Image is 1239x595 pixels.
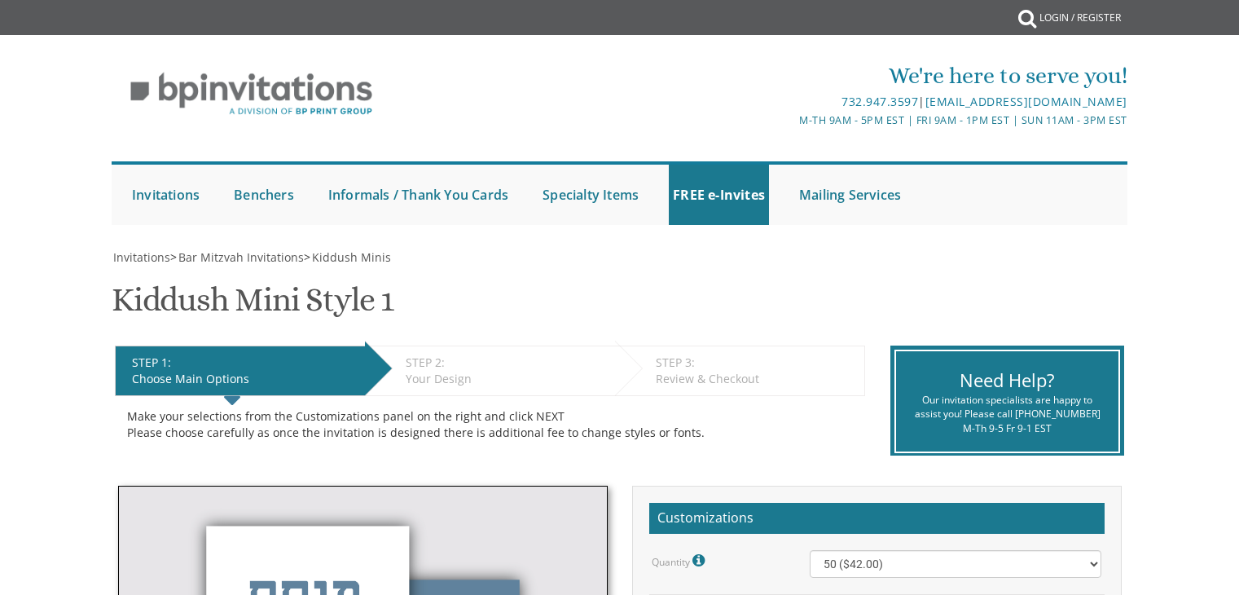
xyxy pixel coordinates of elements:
[451,92,1127,112] div: |
[669,165,769,225] a: FREE e-Invites
[310,249,391,265] a: Kiddush Minis
[127,408,853,441] div: Make your selections from the Customizations panel on the right and click NEXT Please choose care...
[841,94,918,109] a: 732.947.3597
[132,355,357,371] div: STEP 1:
[304,249,391,265] span: >
[324,165,512,225] a: Informals / Thank You Cards
[652,550,709,571] label: Quantity
[795,165,905,225] a: Mailing Services
[656,355,856,371] div: STEP 3:
[132,371,357,387] div: Choose Main Options
[113,249,170,265] span: Invitations
[649,503,1105,534] h2: Customizations
[312,249,391,265] span: Kiddush Minis
[177,249,304,265] a: Bar Mitzvah Invitations
[112,249,170,265] a: Invitations
[128,165,204,225] a: Invitations
[538,165,643,225] a: Specialty Items
[925,94,1127,109] a: [EMAIL_ADDRESS][DOMAIN_NAME]
[406,371,607,387] div: Your Design
[656,371,856,387] div: Review & Checkout
[1171,530,1223,579] iframe: chat widget
[908,393,1106,434] div: Our invitation specialists are happy to assist you! Please call [PHONE_NUMBER] M-Th 9-5 Fr 9-1 EST
[451,59,1127,92] div: We're here to serve you!
[908,368,1106,393] div: Need Help?
[451,112,1127,129] div: M-Th 9am - 5pm EST | Fri 9am - 1pm EST | Sun 11am - 3pm EST
[178,249,304,265] span: Bar Mitzvah Invitations
[230,165,298,225] a: Benchers
[170,249,304,265] span: >
[112,282,393,330] h1: Kiddush Mini Style 1
[406,355,607,371] div: STEP 2:
[112,60,391,128] img: BP Invitation Loft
